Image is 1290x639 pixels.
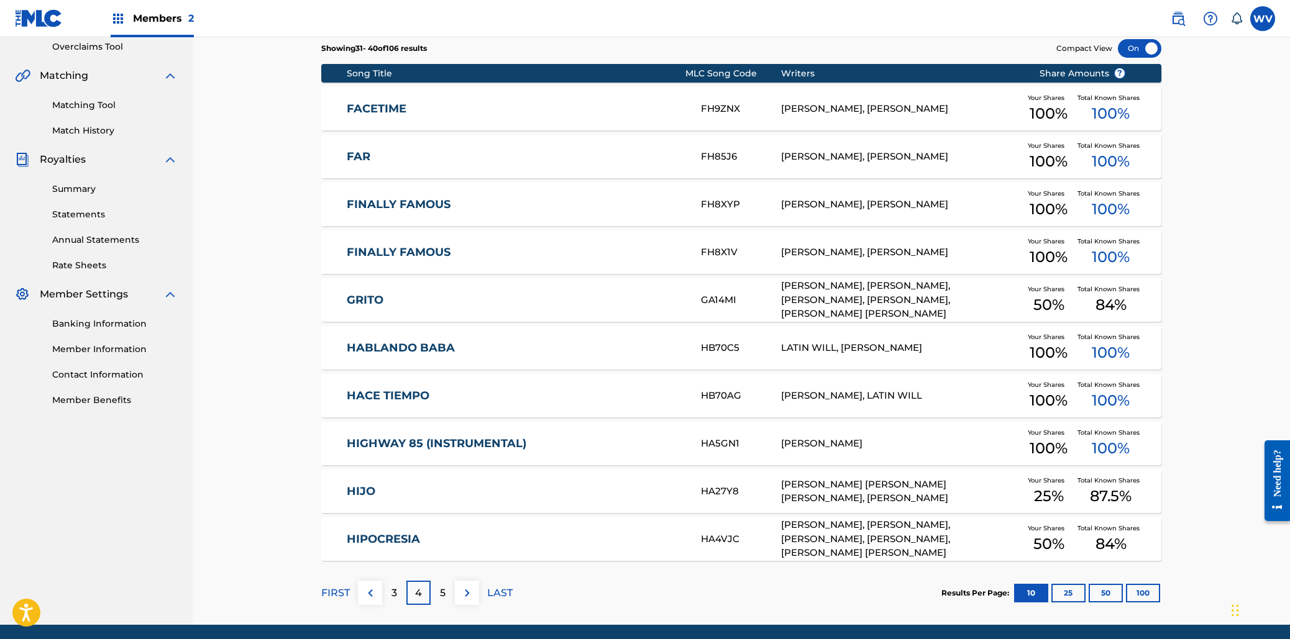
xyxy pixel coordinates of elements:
span: 50 % [1033,533,1064,555]
div: HB70AG [701,389,780,403]
span: 100 % [1030,389,1068,412]
a: FAR [347,150,685,164]
div: Drag [1232,592,1239,629]
div: Notifications [1230,12,1243,25]
img: Matching [15,68,30,83]
div: [PERSON_NAME] [PERSON_NAME] [PERSON_NAME], [PERSON_NAME] [781,478,1020,505]
span: Total Known Shares [1077,189,1145,198]
img: search [1171,11,1186,26]
p: 4 [415,586,422,600]
a: HIJO [347,484,685,499]
span: Royalties [40,152,86,167]
button: 100 [1126,584,1160,602]
img: left [363,586,378,600]
iframe: Resource Center [1255,431,1290,531]
span: Member Settings [40,287,128,302]
div: [PERSON_NAME], [PERSON_NAME], [PERSON_NAME], [PERSON_NAME], [PERSON_NAME] [PERSON_NAME] [781,518,1020,560]
span: 84 % [1096,294,1127,316]
a: Contact Information [52,368,178,381]
a: Summary [52,183,178,196]
span: Your Shares [1028,332,1069,342]
img: expand [163,68,178,83]
a: FINALLY FAMOUS [347,197,685,212]
a: Rate Sheets [52,259,178,272]
div: HA4VJC [701,532,780,546]
span: 84 % [1096,533,1127,555]
span: Your Shares [1028,237,1069,246]
a: Member Information [52,343,178,356]
div: Song Title [347,67,685,80]
img: Royalties [15,152,30,167]
p: 3 [391,586,397,600]
p: Results Per Page: [941,587,1012,599]
span: 100 % [1030,437,1068,460]
span: Your Shares [1028,476,1069,485]
span: 100 % [1092,246,1130,268]
div: FH8X1V [701,245,780,260]
a: HIPOCRESIA [347,532,685,546]
div: MLC Song Code [685,67,781,80]
button: 50 [1089,584,1123,602]
a: Annual Statements [52,233,178,247]
span: 25 % [1034,485,1064,507]
a: HIGHWAY 85 (INSTRUMENTAL) [347,437,685,451]
span: Your Shares [1028,189,1069,198]
span: Total Known Shares [1077,93,1145,102]
a: Matching Tool [52,99,178,112]
span: 100 % [1030,342,1068,364]
a: Overclaims Tool [52,40,178,53]
span: Total Known Shares [1077,476,1145,485]
a: Statements [52,208,178,221]
div: [PERSON_NAME] [781,437,1020,451]
a: GRITO [347,293,685,307]
span: 50 % [1033,294,1064,316]
span: Total Known Shares [1077,141,1145,150]
span: Your Shares [1028,523,1069,533]
span: Total Known Shares [1077,428,1145,437]
span: 100 % [1030,150,1068,173]
span: Your Shares [1028,380,1069,389]
span: 100 % [1092,389,1130,412]
p: Showing 31 - 40 of 106 results [321,43,427,54]
img: right [460,586,475,600]
iframe: Chat Widget [1228,579,1290,639]
span: 100 % [1030,102,1068,125]
div: GA14MI [701,293,780,307]
span: 100 % [1092,102,1130,125]
span: Your Shares [1028,141,1069,150]
span: Your Shares [1028,93,1069,102]
span: 87.5 % [1090,485,1132,507]
p: FIRST [321,586,350,600]
div: HA5GN1 [701,437,780,451]
div: [PERSON_NAME], [PERSON_NAME] [781,197,1020,212]
img: Member Settings [15,287,30,302]
span: Members [133,11,194,25]
span: Your Shares [1028,428,1069,437]
span: 100 % [1092,437,1130,460]
img: Top Rightsholders [111,11,126,26]
div: FH9ZNX [701,102,780,116]
span: Total Known Shares [1077,523,1145,533]
img: MLC Logo [15,9,63,27]
button: 25 [1051,584,1086,602]
span: 100 % [1092,150,1130,173]
img: expand [163,152,178,167]
div: [PERSON_NAME], [PERSON_NAME] [781,102,1020,116]
span: Your Shares [1028,284,1069,294]
div: FH8XYP [701,197,780,212]
div: HA27Y8 [701,484,780,499]
a: FACETIME [347,102,685,116]
div: LATIN WILL, [PERSON_NAME] [781,341,1020,355]
a: Public Search [1166,6,1191,31]
span: 100 % [1092,198,1130,220]
span: ? [1115,68,1125,78]
span: Compact View [1056,43,1112,54]
span: Total Known Shares [1077,237,1145,246]
img: help [1203,11,1218,26]
button: 10 [1014,584,1048,602]
span: 2 [188,12,194,24]
a: HACE TIEMPO [347,389,685,403]
span: Matching [40,68,88,83]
